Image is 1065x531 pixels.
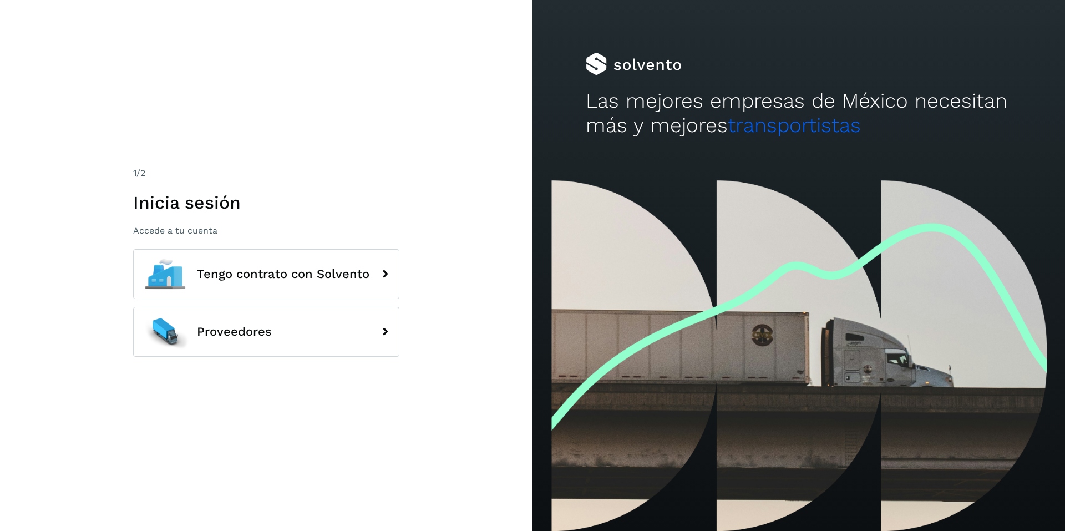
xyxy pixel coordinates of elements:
h2: Las mejores empresas de México necesitan más y mejores [586,89,1012,138]
span: Tengo contrato con Solvento [197,267,369,281]
button: Tengo contrato con Solvento [133,249,399,299]
h1: Inicia sesión [133,192,399,213]
span: 1 [133,168,136,178]
button: Proveedores [133,307,399,357]
p: Accede a tu cuenta [133,225,399,236]
div: /2 [133,166,399,180]
span: transportistas [728,113,861,137]
span: Proveedores [197,325,272,338]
